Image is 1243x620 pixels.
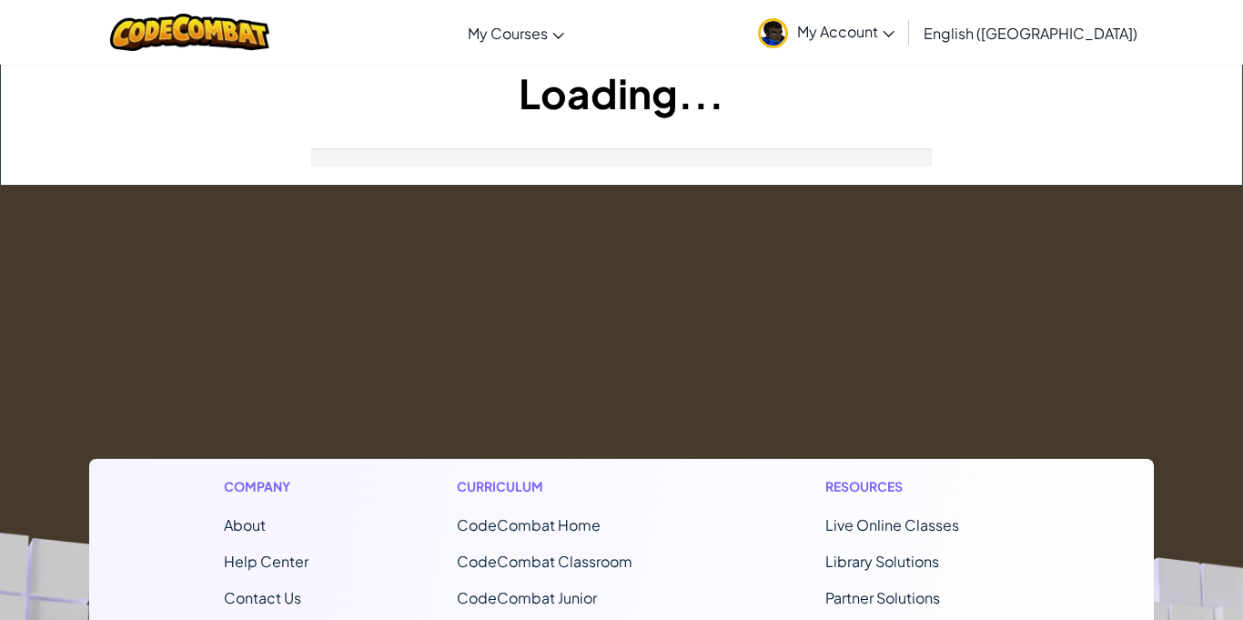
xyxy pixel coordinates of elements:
[224,515,266,534] a: About
[825,552,939,571] a: Library Solutions
[457,552,632,571] a: CodeCombat Classroom
[825,588,940,607] a: Partner Solutions
[758,18,788,48] img: avatar
[468,24,548,43] span: My Courses
[457,477,677,496] h1: Curriculum
[457,515,601,534] span: CodeCombat Home
[224,588,301,607] span: Contact Us
[915,8,1147,57] a: English ([GEOGRAPHIC_DATA])
[1,65,1242,121] h1: Loading...
[459,8,573,57] a: My Courses
[797,22,894,41] span: My Account
[457,588,597,607] a: CodeCombat Junior
[825,515,959,534] a: Live Online Classes
[224,477,308,496] h1: Company
[924,24,1137,43] span: English ([GEOGRAPHIC_DATA])
[224,552,308,571] a: Help Center
[749,4,904,61] a: My Account
[825,477,1019,496] h1: Resources
[110,14,269,51] img: CodeCombat logo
